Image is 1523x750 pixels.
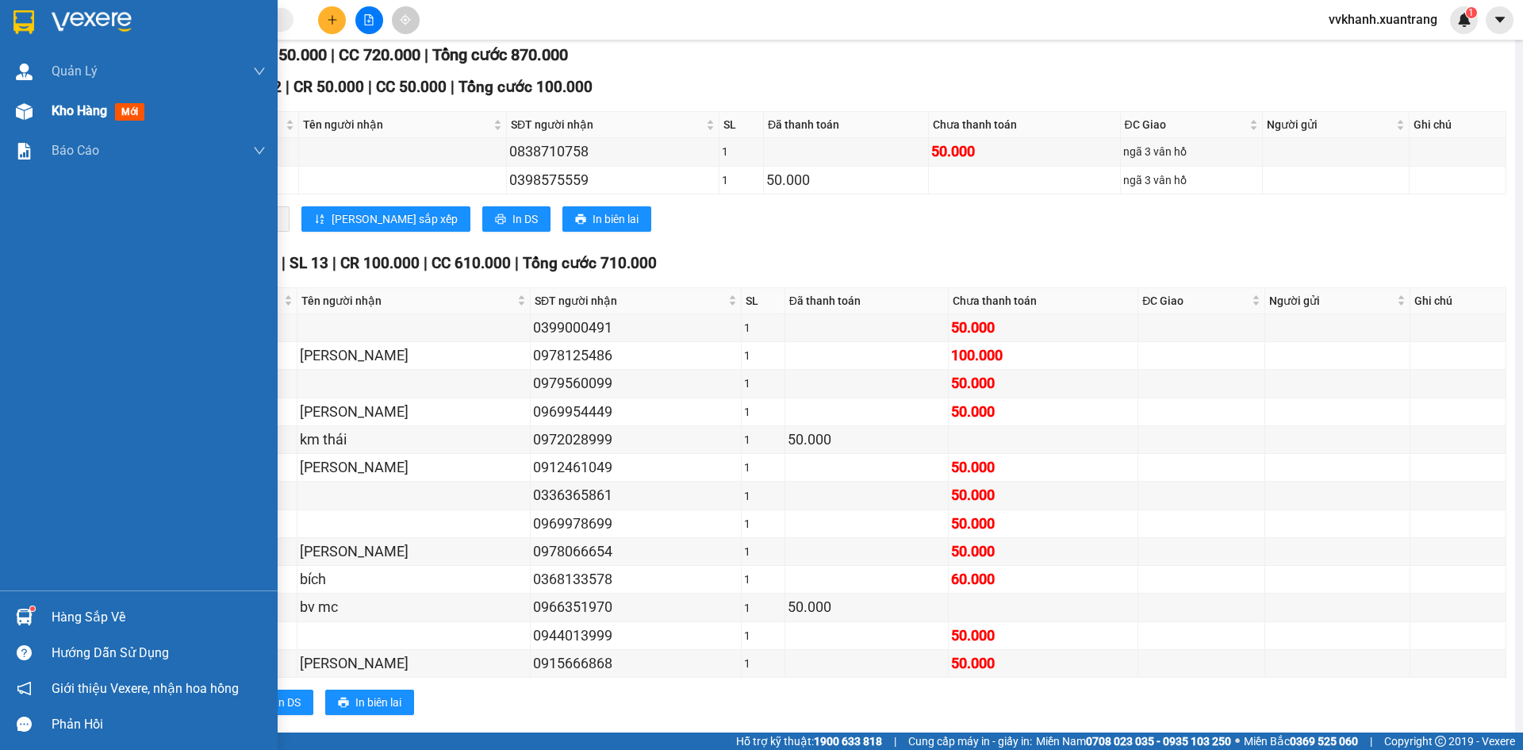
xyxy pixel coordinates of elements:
span: Kho hàng [52,103,107,118]
div: 50.000 [931,140,1117,163]
div: 50.000 [766,169,926,191]
th: SL [742,288,785,314]
span: 1 [1468,7,1474,18]
button: printerIn DS [482,206,551,232]
span: Tổng cước 100.000 [458,78,593,96]
div: 0978125486 [533,344,738,367]
div: 50.000 [951,317,1135,339]
div: 50.000 [788,596,946,618]
img: solution-icon [16,143,33,160]
td: 0944013999 [531,622,742,650]
div: 1 [722,143,761,160]
span: Hỗ trợ kỹ thuật: [736,733,882,750]
span: caret-down [1493,13,1507,27]
div: 1 [744,627,782,644]
th: Đã thanh toán [764,112,929,138]
span: | [332,254,336,272]
td: 0978066654 [531,538,742,566]
div: 0969954449 [533,401,738,423]
span: ĐC Giao [1142,292,1249,310]
span: Tên người nhận [303,116,490,133]
div: 50.000 [951,484,1135,506]
div: 0838710758 [509,140,716,163]
td: 0838710758 [507,138,719,166]
span: printer [338,697,349,710]
span: plus [327,14,338,25]
th: Ghi chú [1410,288,1506,314]
td: 0978125486 [531,342,742,370]
div: [PERSON_NAME] [300,456,527,479]
span: down [253,144,266,157]
span: | [331,45,335,64]
span: SĐT người nhận [511,116,703,133]
span: Quản Lý [52,61,98,81]
div: 1 [744,375,782,392]
div: [PERSON_NAME] [300,344,527,367]
td: bv mc [297,594,531,621]
div: [PERSON_NAME] [300,540,527,563]
td: xuân thắng [297,398,531,426]
span: Báo cáo [52,140,99,160]
img: warehouse-icon [16,63,33,80]
td: 0966351970 [531,594,742,621]
strong: 0369 525 060 [1290,735,1358,748]
div: 60.000 [951,568,1135,590]
button: aim [392,6,420,34]
td: 0912461049 [531,454,742,482]
span: CR 50.000 [293,78,364,96]
div: 0398575559 [509,169,716,191]
span: sort-ascending [314,213,325,226]
div: 0336365861 [533,484,738,506]
div: Hàng sắp về [52,606,266,629]
span: notification [17,681,32,696]
span: | [424,254,428,272]
th: SL [719,112,764,138]
div: 1 [744,347,782,364]
div: 1 [744,487,782,505]
div: 50.000 [951,652,1135,675]
td: 0368133578 [531,566,742,594]
th: Chưa thanh toán [929,112,1120,138]
div: 1 [722,171,761,189]
span: | [1370,733,1372,750]
td: 0915666868 [531,650,742,678]
span: Tên người nhận [301,292,514,310]
div: 50.000 [951,625,1135,647]
div: km thái [300,429,527,451]
div: 50.000 [951,513,1135,535]
span: printer [575,213,586,226]
span: Người gửi [1269,292,1394,310]
sup: 1 [30,606,35,611]
button: sort-ascending[PERSON_NAME] sắp xếp [301,206,470,232]
div: 0979560099 [533,372,738,394]
div: 1 [744,599,782,617]
span: | [368,78,372,96]
span: question-circle [17,645,32,660]
span: SL 13 [290,254,328,272]
span: SĐT người nhận [535,292,725,310]
div: 0944013999 [533,625,738,647]
td: quang vượng [297,538,531,566]
span: CC 720.000 [339,45,420,64]
div: 0912461049 [533,456,738,479]
span: | [282,254,286,272]
span: aim [400,14,411,25]
span: CC 50.000 [376,78,447,96]
div: 1 [744,459,782,476]
div: 0399000491 [533,317,738,339]
span: vvkhanh.xuantrang [1316,10,1450,29]
span: Tổng cước 710.000 [523,254,657,272]
span: In biên lai [593,210,639,228]
div: ngã 3 vân hồ [1123,171,1260,189]
button: caret-down [1486,6,1513,34]
button: printerIn biên lai [325,690,414,715]
span: mới [115,103,144,121]
span: Miền Nam [1036,733,1231,750]
img: warehouse-icon [16,609,33,625]
strong: 0708 023 035 - 0935 103 250 [1086,735,1231,748]
button: file-add [355,6,383,34]
span: In DS [512,210,538,228]
div: 50.000 [951,540,1135,563]
td: hương hải [297,454,531,482]
div: [PERSON_NAME] [300,401,527,423]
